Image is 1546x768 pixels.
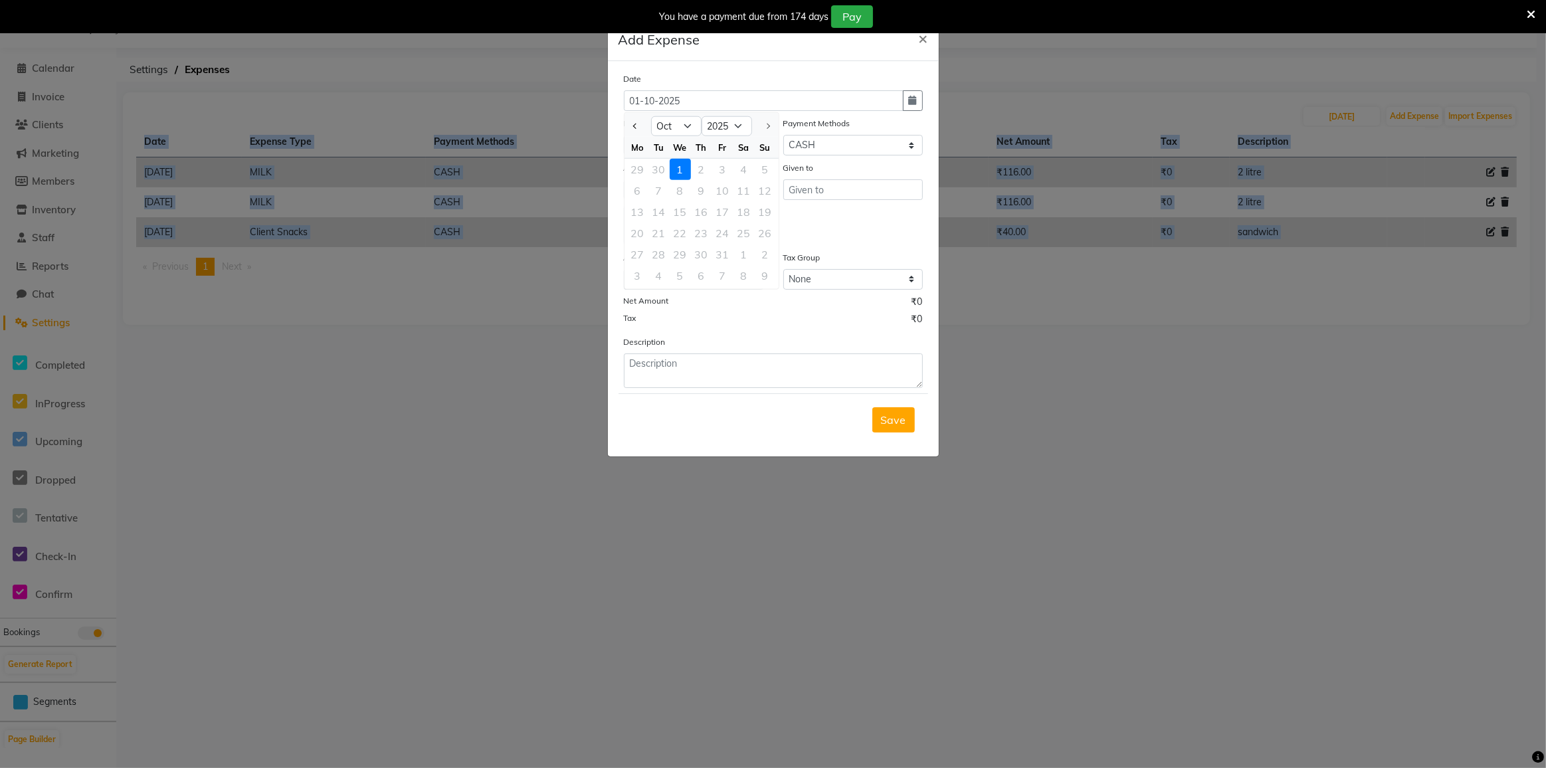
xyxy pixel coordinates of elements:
[908,19,939,56] button: Close
[881,413,906,427] span: Save
[627,137,648,158] div: Mo
[648,137,670,158] div: Tu
[733,137,755,158] div: Sa
[648,159,670,180] div: 30
[624,73,642,85] label: Date
[912,312,923,330] span: ₹0
[831,5,873,28] button: Pay
[659,10,828,24] div: You have a payment due from 174 days
[691,137,712,158] div: Th
[670,137,691,158] div: We
[627,159,648,180] div: 29
[783,118,850,130] label: Payment Methods
[919,28,928,48] span: ×
[624,312,636,324] label: Tax
[702,116,752,136] select: Select year
[872,407,915,432] button: Save
[783,162,814,174] label: Given to
[651,116,702,136] select: Select month
[619,30,700,50] h5: Add Expense
[783,179,923,200] input: Given to
[624,336,666,348] label: Description
[670,159,691,180] div: Wednesday, October 1, 2025
[627,159,648,180] div: Monday, September 29, 2025
[755,137,776,158] div: Su
[630,116,641,137] button: Previous month
[624,295,669,307] label: Net Amount
[912,295,923,312] span: ₹0
[648,159,670,180] div: Tuesday, September 30, 2025
[670,159,691,180] div: 1
[712,137,733,158] div: Fr
[783,252,821,264] label: Tax Group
